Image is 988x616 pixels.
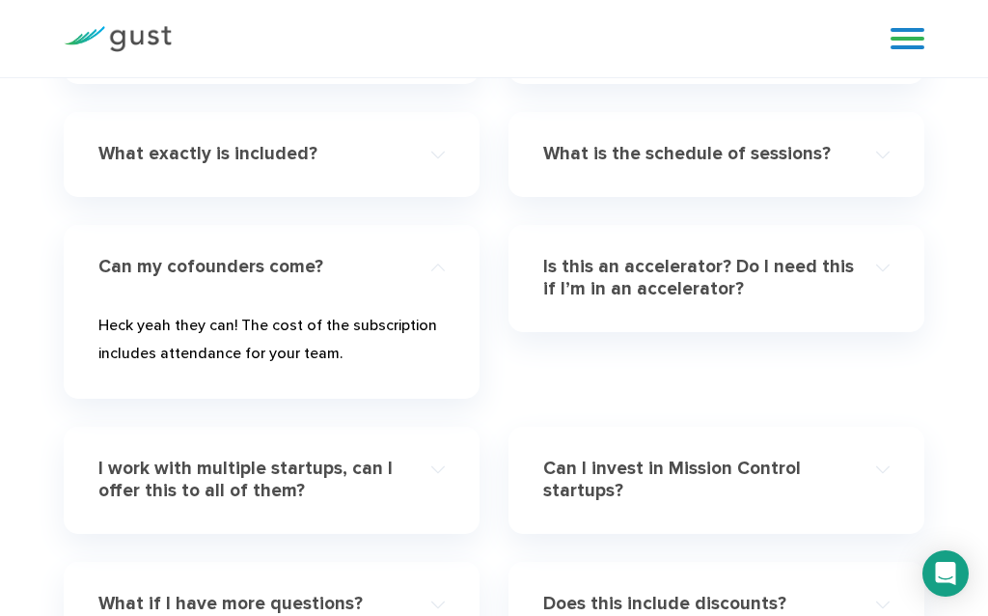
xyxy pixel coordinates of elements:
[543,256,855,300] h4: Is this an accelerator? Do I need this if I’m in an accelerator?
[543,458,855,502] h4: Can I invest in Mission Control startups?
[98,256,410,278] h4: Can my cofounders come?
[543,593,855,615] h4: Does this include discounts?
[922,550,969,597] div: Open Intercom Messenger
[98,593,410,615] h4: What if I have more questions?
[64,26,172,52] img: Gust Logo
[543,143,855,165] h4: What is the schedule of sessions?
[98,143,410,165] h4: What exactly is included?
[98,458,410,502] h4: I work with multiple startups, can I offer this to all of them?
[98,312,445,376] p: Heck yeah they can! The cost of the subscription includes attendance for your team.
